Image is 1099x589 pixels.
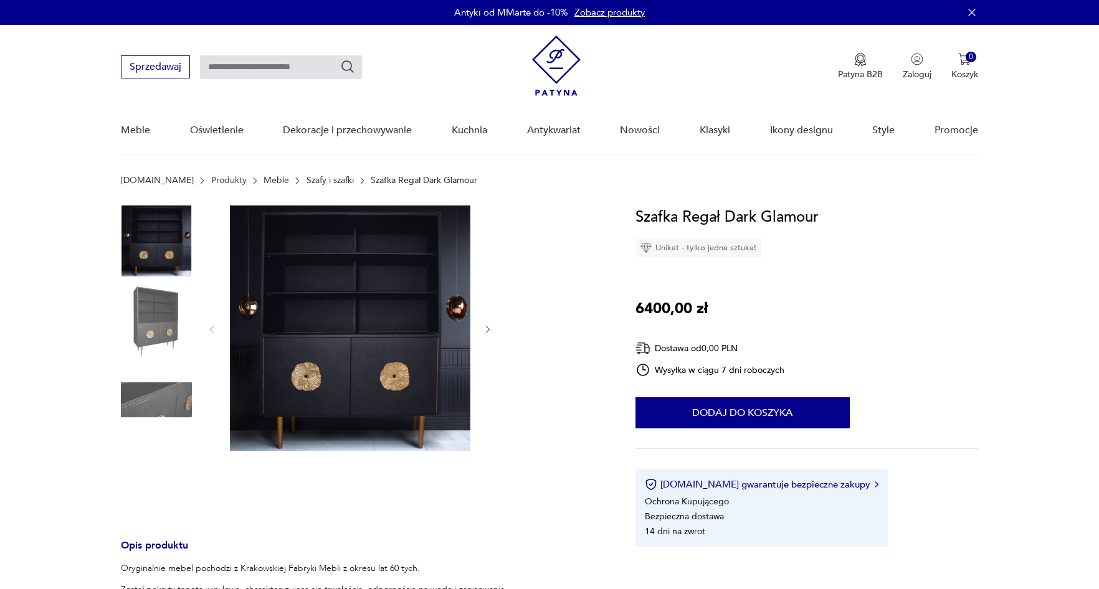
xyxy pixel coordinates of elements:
img: Ikona dostawy [635,341,650,356]
a: [DOMAIN_NAME] [121,176,194,186]
button: Patyna B2B [838,53,883,80]
a: Klasyki [700,106,730,154]
a: Produkty [211,176,247,186]
img: Patyna - sklep z meblami i dekoracjami vintage [532,35,581,96]
img: Ikona certyfikatu [645,478,657,491]
p: Antyki od MMarte do -10% [454,6,568,19]
button: Zaloguj [903,53,931,80]
a: Szafy i szafki [307,176,354,186]
a: Promocje [935,106,978,154]
p: Szafka Regał Dark Glamour [371,176,477,186]
img: Ikona diamentu [640,242,652,253]
a: Dekoracje i przechowywanie [283,106,412,154]
li: 14 dni na zwrot [645,525,705,537]
p: Koszyk [951,68,978,80]
h1: Szafka Regał Dark Glamour [635,205,819,229]
button: [DOMAIN_NAME] gwarantuje bezpieczne zakupy [645,478,878,491]
button: 0Koszyk [951,53,978,80]
img: Ikona strzałki w prawo [875,481,878,488]
a: Style [872,106,895,154]
img: Zdjęcie produktu Szafka Regał Dark Glamour [121,205,192,276]
img: Zdjęcie produktu Szafka Regał Dark Glamour [121,285,192,356]
button: Dodaj do koszyka [635,397,850,428]
a: Oświetlenie [190,106,244,154]
a: Kuchnia [452,106,487,154]
img: Ikona medalu [854,53,867,67]
button: Szukaj [340,59,355,74]
a: Meble [264,176,289,186]
p: Patyna B2B [838,68,883,80]
a: Sprzedawaj [121,64,190,72]
p: Zaloguj [903,68,931,80]
img: Ikona koszyka [958,53,971,65]
p: Oryginalnie mebel pochodzi z Krakowskiej Fabryki Mebli z okresu lat 60 tych. [121,562,606,575]
li: Bezpieczna dostawa [645,511,724,522]
a: Zobacz produkty [574,6,645,19]
img: Ikonka użytkownika [911,53,923,65]
img: Zdjęcie produktu Szafka Regał Dark Glamour [230,205,470,451]
a: Nowości [620,106,660,154]
li: Ochrona Kupującego [645,496,729,507]
div: Unikat - tylko jedna sztuka! [635,238,761,257]
div: Dostawa od 0,00 PLN [635,341,785,356]
button: Sprzedawaj [121,55,190,78]
h3: Opis produktu [121,542,606,562]
a: Ikona medaluPatyna B2B [838,53,883,80]
p: 6400,00 zł [635,297,708,321]
a: Ikony designu [770,106,833,154]
a: Antykwariat [527,106,581,154]
a: Meble [121,106,150,154]
div: 0 [966,52,976,62]
div: Wysyłka w ciągu 7 dni roboczych [635,362,785,377]
img: Zdjęcie produktu Szafka Regał Dark Glamour [121,364,192,435]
